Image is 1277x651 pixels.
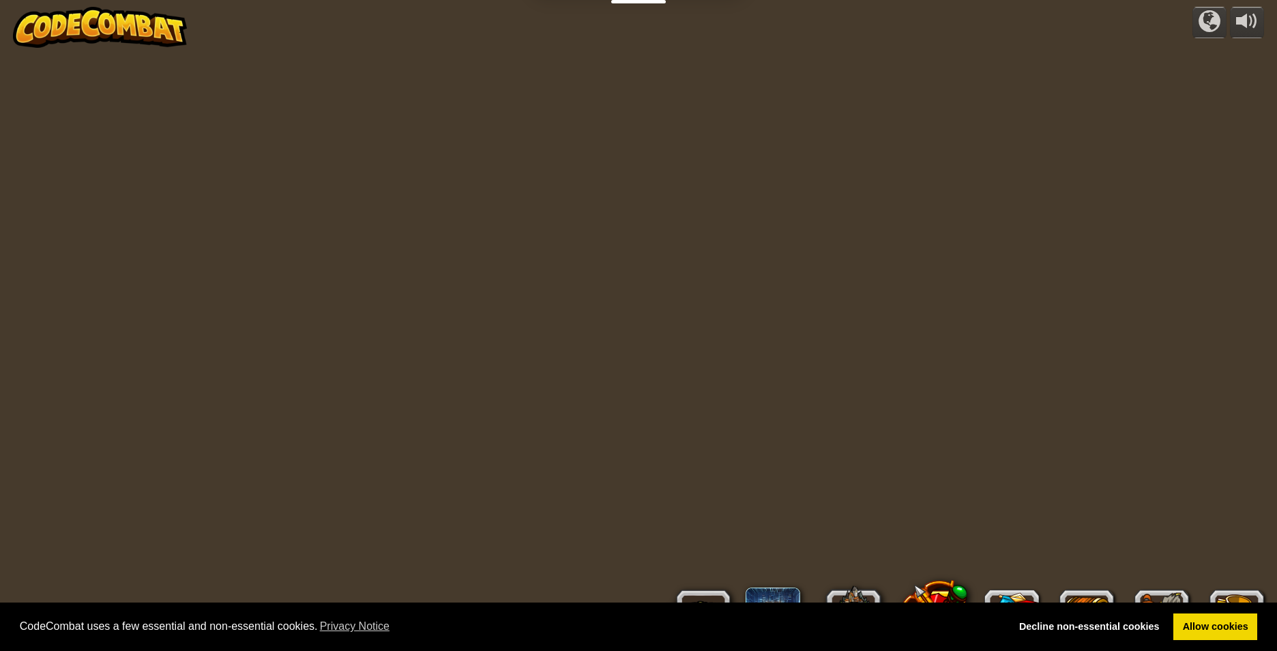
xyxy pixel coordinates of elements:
a: learn more about cookies [318,616,392,637]
a: allow cookies [1173,613,1257,641]
button: Adjust volume [1230,7,1264,39]
img: CodeCombat - Learn how to code by playing a game [13,7,188,48]
span: CodeCombat uses a few essential and non-essential cookies. [20,616,999,637]
a: deny cookies [1010,613,1169,641]
button: Campaigns [1192,7,1227,39]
